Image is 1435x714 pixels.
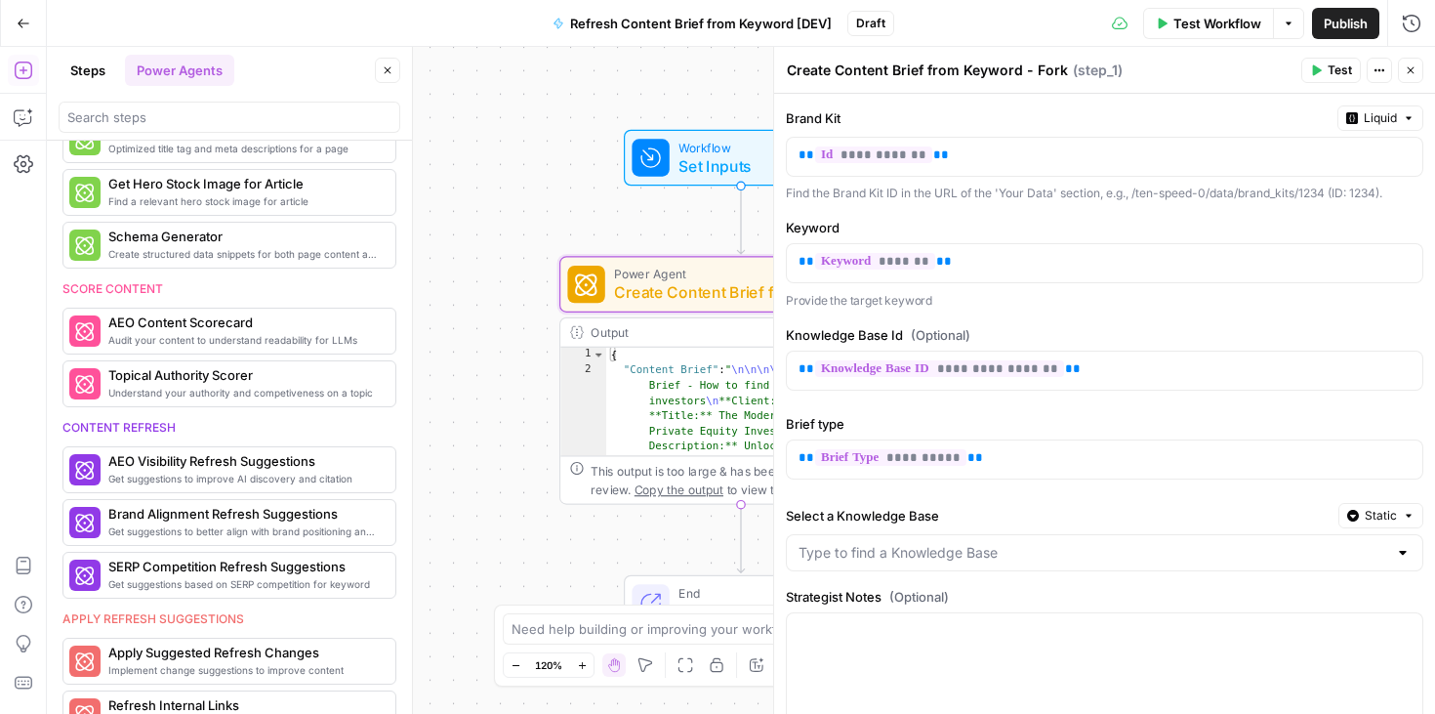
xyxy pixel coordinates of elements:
span: End [678,583,838,602]
span: Audit your content to understand readability for LLMs [108,332,380,348]
input: Search steps [67,107,391,127]
span: Get suggestions to improve AI discovery and citation [108,471,380,486]
span: Draft [856,15,885,32]
span: Create Content Brief from Keyword - Fork [614,281,860,305]
span: Understand your authority and competiveness on a topic [108,385,380,400]
span: Schema Generator [108,227,380,246]
span: Implement change suggestions to improve content [108,662,380,678]
input: Type to find a Knowledge Base [799,543,1387,563]
div: WorkflowSet InputsInputs [559,130,922,187]
span: Test Workflow [1173,14,1261,33]
div: Content refresh [62,419,396,437]
g: Edge from step_1 to end [737,505,744,573]
button: Refresh Content Brief from Keyword [DEV] [541,8,843,39]
div: Power AgentCreate Content Brief from Keyword - ForkStep 1Output{ "Content Brief":"\n\n\n\n\n\n\n#... [559,256,922,504]
span: Static [1365,507,1397,525]
g: Edge from start to step_1 [737,186,744,254]
button: Test [1301,58,1361,83]
label: Brief type [786,414,1423,434]
span: Apply Suggested Refresh Changes [108,643,380,662]
span: Get suggestions based on SERP competition for keyword [108,576,380,592]
div: Output [591,323,885,342]
button: Power Agents [125,55,234,86]
span: AEO Visibility Refresh Suggestions [108,451,380,471]
textarea: Create Content Brief from Keyword - Fork [787,61,1068,80]
span: Test [1328,62,1352,79]
span: Copy the output [635,483,723,496]
span: Power Agent [614,265,860,283]
label: Strategist Notes [786,587,1423,607]
button: Test Workflow [1143,8,1273,39]
span: (Optional) [911,325,970,345]
label: Keyword [786,218,1423,237]
span: Workflow [678,138,795,156]
span: 120% [535,657,562,673]
span: (Optional) [889,587,949,607]
label: Knowledge Base Id [786,325,1423,345]
div: This output is too large & has been abbreviated for review. to view the full content. [591,461,912,498]
span: Liquid [1364,109,1397,127]
div: Find the Brand Kit ID in the URL of the 'Your Data' section, e.g., /ten-speed-0/data/brand_kits/1... [786,185,1423,202]
button: Steps [59,55,117,86]
span: Output [678,600,838,623]
span: Topical Authority Scorer [108,365,380,385]
span: AEO Content Scorecard [108,313,380,332]
span: Get Hero Stock Image for Article [108,174,380,193]
div: EndOutput [559,575,922,632]
span: Optimized title tag and meta descriptions for a page [108,141,380,156]
label: Select a Knowledge Base [786,506,1331,525]
div: Score content [62,280,396,298]
div: Apply refresh suggestions [62,610,396,628]
span: Create structured data snippets for both page content and images [108,246,380,262]
button: Static [1338,503,1423,528]
span: Find a relevant hero stock image for article [108,193,380,209]
span: SERP Competition Refresh Suggestions [108,557,380,576]
span: Refresh Content Brief from Keyword [DEV] [570,14,832,33]
span: Set Inputs [678,154,795,178]
span: ( step_1 ) [1073,61,1123,80]
span: Brand Alignment Refresh Suggestions [108,504,380,524]
span: Publish [1324,14,1368,33]
p: Provide the target keyword [786,291,1423,311]
span: Get suggestions to better align with brand positioning and tone [108,524,380,539]
label: Brand Kit [786,108,1330,128]
button: Publish [1312,8,1379,39]
div: 1 [560,348,606,363]
button: Liquid [1337,105,1423,131]
span: Toggle code folding, rows 1 through 3 [593,348,605,363]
